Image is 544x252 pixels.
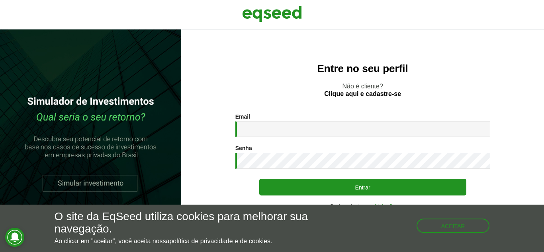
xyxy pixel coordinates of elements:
[375,203,396,209] a: LinkedIn
[417,219,490,233] button: Aceitar
[242,4,302,24] img: EqSeed Logo
[235,114,250,119] label: Email
[259,179,466,195] button: Entrar
[197,82,528,98] p: Não é cliente?
[235,145,252,151] label: Senha
[55,211,316,235] h5: O site da EqSeed utiliza cookies para melhorar sua navegação.
[324,91,401,97] a: Clique aqui e cadastre-se
[55,237,316,245] p: Ao clicar em "aceitar", você aceita nossa .
[169,238,270,244] a: política de privacidade e de cookies
[197,63,528,74] h2: Entre no seu perfil
[235,203,490,209] div: Ou faça login com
